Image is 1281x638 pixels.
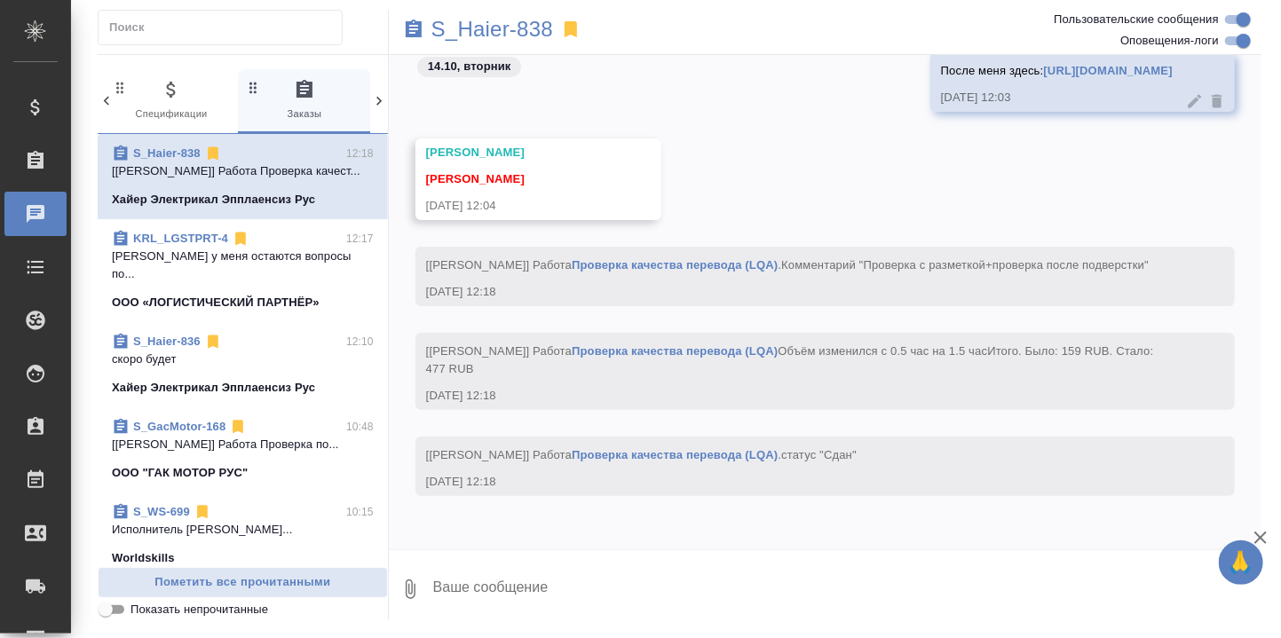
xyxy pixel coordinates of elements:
[112,436,374,453] p: [[PERSON_NAME]] Работа Проверка по...
[112,79,231,122] span: Спецификации
[112,294,320,311] p: ООО «ЛОГИСТИЧЕСКИЙ ПАРТНЁР»
[426,258,1149,272] span: [[PERSON_NAME]] Работа .
[426,144,599,161] div: [PERSON_NAME]
[245,79,262,96] svg: Зажми и перетащи, чтобы поменять порядок вкладок
[346,418,374,436] p: 10:48
[112,379,315,397] p: Хайер Электрикал Эпплаенсиз Рус
[572,258,778,272] a: Проверка качества перевода (LQA)
[112,351,374,368] p: скоро будет
[98,134,388,219] div: S_Haier-83812:18[[PERSON_NAME]] Работа Проверка качест...Хайер Электрикал Эпплаенсиз Рус
[133,505,190,518] a: S_WS-699
[426,448,857,461] span: [[PERSON_NAME]] Работа .
[204,333,222,351] svg: Отписаться
[781,448,857,461] span: статус "Сдан"
[112,191,315,209] p: Хайер Электрикал Эпплаенсиз Рус
[133,146,201,160] a: S_Haier-838
[112,549,175,567] p: Worldskills
[426,197,599,215] div: [DATE] 12:04
[109,15,342,40] input: Поиск
[941,89,1173,106] div: [DATE] 12:03
[572,448,778,461] a: Проверка качества перевода (LQA)
[133,420,225,433] a: S_GacMotor-168
[1120,32,1219,50] span: Оповещения-логи
[112,162,374,180] p: [[PERSON_NAME]] Работа Проверка качест...
[426,344,1158,375] span: [[PERSON_NAME]] Работа Объём изменился с 0.5 час на 1.5 час
[133,232,228,245] a: KRL_LGSTPRT-4
[112,248,374,283] p: [PERSON_NAME] у меня остаются вопросы по...
[346,333,374,351] p: 12:10
[98,567,388,598] button: Пометить все прочитанными
[130,601,268,618] span: Показать непрочитанные
[98,492,388,578] div: S_WS-69910:15Исполнитель [PERSON_NAME]...Worldskills
[572,344,778,358] a: Проверка качества перевода (LQA)
[232,230,249,248] svg: Отписаться
[112,521,374,539] p: Исполнитель [PERSON_NAME]...
[194,503,211,521] svg: Отписаться
[98,322,388,407] div: S_Haier-83612:10скоро будетХайер Электрикал Эпплаенсиз Рус
[426,172,525,185] span: [PERSON_NAME]
[346,145,374,162] p: 12:18
[781,258,1149,272] span: Комментарий "Проверка с разметкой+проверка после подверстки"
[1226,544,1256,581] span: 🙏
[98,407,388,492] div: S_GacMotor-16810:48[[PERSON_NAME]] Работа Проверка по...ООО "ГАК МОТОР РУС"
[112,464,248,482] p: ООО "ГАК МОТОР РУС"
[426,473,1173,491] div: [DATE] 12:18
[346,503,374,521] p: 10:15
[1219,540,1263,585] button: 🙏
[245,79,364,122] span: Заказы
[107,572,378,593] span: Пометить все прочитанными
[112,79,129,96] svg: Зажми и перетащи, чтобы поменять порядок вкладок
[426,387,1173,405] div: [DATE] 12:18
[1054,11,1219,28] span: Пользовательские сообщения
[98,219,388,322] div: KRL_LGSTPRT-412:17[PERSON_NAME] у меня остаются вопросы по...ООО «ЛОГИСТИЧЕСКИЙ ПАРТНЁР»
[346,230,374,248] p: 12:17
[133,335,201,348] a: S_Haier-836
[229,418,247,436] svg: Отписаться
[431,20,553,38] a: S_Haier-838
[426,283,1173,301] div: [DATE] 12:18
[428,58,511,75] p: 14.10, вторник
